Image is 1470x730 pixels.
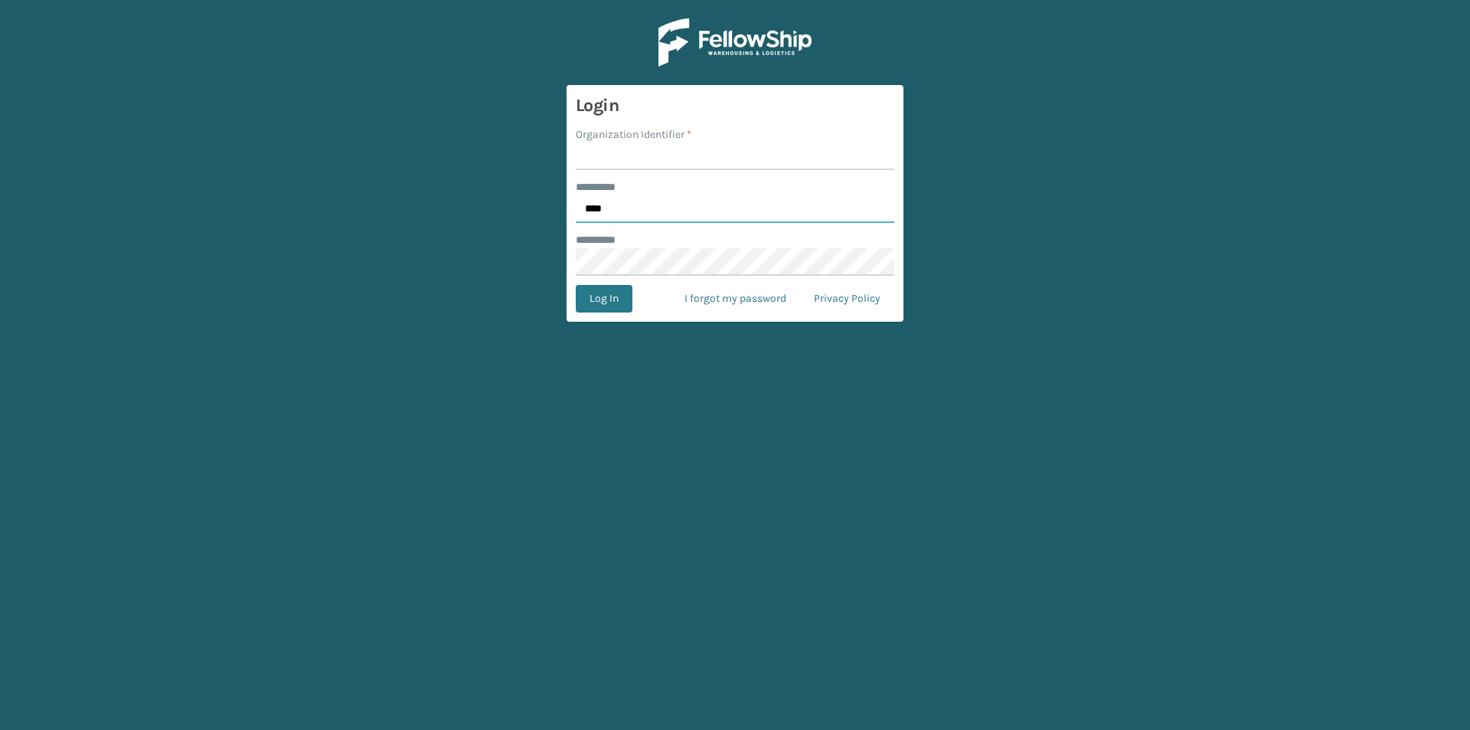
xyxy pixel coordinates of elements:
[671,285,800,313] a: I forgot my password
[800,285,894,313] a: Privacy Policy
[576,285,632,313] button: Log In
[576,126,691,142] label: Organization Identifier
[576,94,894,117] h3: Login
[658,18,812,67] img: Logo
